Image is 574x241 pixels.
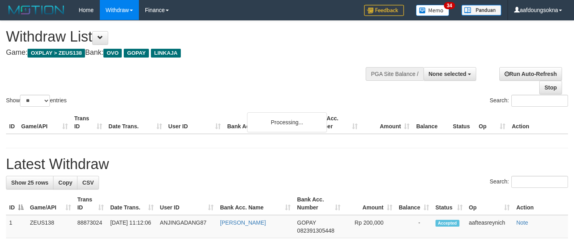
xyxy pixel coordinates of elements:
td: ANJINGADANG87 [157,215,217,238]
span: OXPLAY > ZEUS138 [28,49,85,58]
th: Op: activate to sort column ascending [466,192,513,215]
img: Button%20Memo.svg [416,5,449,16]
img: MOTION_logo.png [6,4,67,16]
a: Copy [53,176,77,189]
td: aafteasreynich [466,215,513,238]
td: - [396,215,432,238]
td: Rp 200,000 [344,215,396,238]
th: Action [509,111,568,134]
th: ID: activate to sort column descending [6,192,27,215]
th: Bank Acc. Name [224,111,308,134]
th: User ID [165,111,224,134]
h4: Game: Bank: [6,49,375,57]
th: User ID: activate to sort column ascending [157,192,217,215]
th: Bank Acc. Number: activate to sort column ascending [294,192,343,215]
label: Show entries [6,95,67,107]
a: Note [516,219,528,226]
td: 1 [6,215,27,238]
h1: Withdraw List [6,29,375,45]
th: Status: activate to sort column ascending [432,192,466,215]
label: Search: [490,95,568,107]
a: Show 25 rows [6,176,53,189]
a: CSV [77,176,99,189]
th: Amount [361,111,413,134]
span: GOPAY [124,49,149,58]
th: Bank Acc. Number [309,111,361,134]
input: Search: [511,176,568,188]
input: Search: [511,95,568,107]
span: LINKAJA [151,49,181,58]
th: Balance: activate to sort column ascending [396,192,432,215]
span: OVO [103,49,122,58]
img: Feedback.jpg [364,5,404,16]
span: Copy 082391305448 to clipboard [297,227,334,234]
th: Date Trans. [105,111,165,134]
th: Game/API: activate to sort column ascending [27,192,74,215]
th: Op [475,111,509,134]
th: Game/API [18,111,71,134]
span: GOPAY [297,219,316,226]
th: Trans ID: activate to sort column ascending [74,192,107,215]
th: ID [6,111,18,134]
div: PGA Site Balance / [366,67,423,81]
img: panduan.png [461,5,501,16]
h1: Latest Withdraw [6,156,568,172]
span: Copy [58,179,72,186]
td: ZEUS138 [27,215,74,238]
span: Show 25 rows [11,179,48,186]
span: 34 [444,2,455,9]
span: Accepted [435,220,459,227]
td: [DATE] 11:12:06 [107,215,156,238]
a: [PERSON_NAME] [220,219,266,226]
div: Processing... [247,112,327,132]
span: CSV [82,179,94,186]
a: Run Auto-Refresh [499,67,562,81]
label: Search: [490,176,568,188]
span: None selected [429,71,467,77]
a: Stop [539,81,562,94]
th: Status [449,111,475,134]
select: Showentries [20,95,50,107]
th: Bank Acc. Name: activate to sort column ascending [217,192,294,215]
th: Balance [413,111,449,134]
th: Action [513,192,568,215]
th: Trans ID [71,111,105,134]
th: Amount: activate to sort column ascending [344,192,396,215]
th: Date Trans.: activate to sort column ascending [107,192,156,215]
button: None selected [424,67,477,81]
td: 88873024 [74,215,107,238]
